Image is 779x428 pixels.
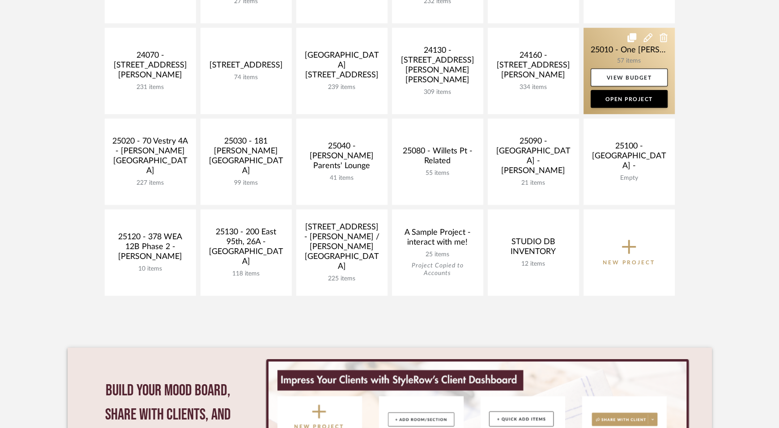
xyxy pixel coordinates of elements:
div: 25040 - [PERSON_NAME] Parents' Lounge [303,141,380,174]
div: 21 items [495,179,572,187]
div: 118 items [208,270,285,278]
div: 24160 - [STREET_ADDRESS][PERSON_NAME] [495,51,572,84]
div: 12 items [495,260,572,268]
div: 25120 - 378 WEA 12B Phase 2 - [PERSON_NAME] [112,232,189,265]
div: 10 items [112,265,189,273]
div: A Sample Project - interact with me! [399,228,476,251]
div: 74 items [208,74,285,81]
div: Project Copied to Accounts [399,262,476,277]
div: 227 items [112,179,189,187]
a: View Budget [591,68,668,86]
div: 41 items [303,174,380,182]
div: 55 items [399,170,476,177]
div: 25130 - 200 East 95th, 26A - [GEOGRAPHIC_DATA] [208,227,285,270]
div: 24070 - [STREET_ADDRESS][PERSON_NAME] [112,51,189,84]
div: 231 items [112,84,189,91]
div: 25030 - 181 [PERSON_NAME][GEOGRAPHIC_DATA] [208,136,285,179]
div: 25100 - [GEOGRAPHIC_DATA] - [591,141,668,174]
div: 225 items [303,275,380,283]
button: New Project [583,209,675,296]
div: [STREET_ADDRESS] [208,60,285,74]
div: 24130 - [STREET_ADDRESS][PERSON_NAME][PERSON_NAME] [399,46,476,89]
div: [STREET_ADDRESS] - [PERSON_NAME] / [PERSON_NAME][GEOGRAPHIC_DATA] [303,222,380,275]
div: 25080 - Willets Pt - Related [399,146,476,170]
div: 25020 - 70 Vestry 4A - [PERSON_NAME][GEOGRAPHIC_DATA] [112,136,189,179]
p: New Project [603,258,655,267]
div: 25 items [399,251,476,258]
a: Open Project [591,90,668,108]
div: [GEOGRAPHIC_DATA][STREET_ADDRESS] [303,51,380,84]
div: Empty [591,174,668,182]
div: 239 items [303,84,380,91]
div: 334 items [495,84,572,91]
div: STUDIO DB INVENTORY [495,237,572,260]
div: 25090 - [GEOGRAPHIC_DATA] - [PERSON_NAME] [495,136,572,179]
div: 309 items [399,89,476,96]
div: 99 items [208,179,285,187]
